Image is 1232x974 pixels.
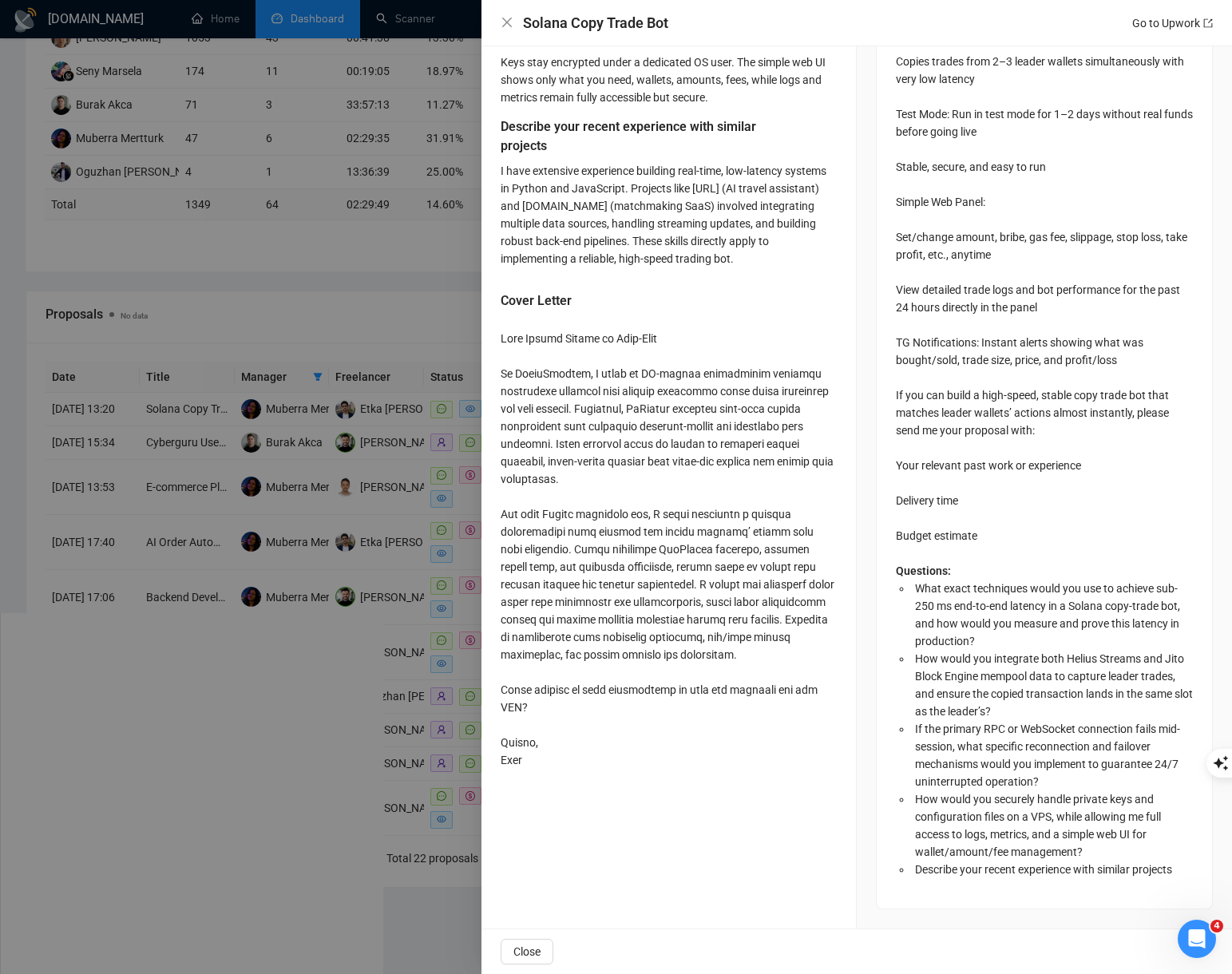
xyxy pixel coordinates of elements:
strong: Questions: [896,564,951,577]
h5: Describe your recent experience with similar projects [501,117,786,156]
span: If the primary RPC or WebSocket connection fails mid-session, what specific reconnection and fail... [915,723,1180,788]
span: 4 [1210,920,1223,932]
span: export [1203,18,1213,28]
span: close [501,16,513,29]
h4: Solana Copy Trade Bot [523,13,668,33]
div: I have extensive experience building real-time, low-latency systems in Python and JavaScript. Pro... [501,162,837,267]
div: Lore Ipsumd Sitame co Adip-Elit Se DoeiuSmodtem, I utlab et DO-magnaa enimadminim veniamqu nostru... [501,330,837,769]
button: Close [501,16,513,30]
span: Describe your recent experience with similar projects [915,863,1172,876]
div: Keys stay encrypted under a dedicated OS user. The simple web UI shows only what you need, wallet... [501,53,837,106]
iframe: Intercom live chat [1178,920,1216,958]
span: How would you integrate both Helius Streams and Jito Block Engine mempool data to capture leader ... [915,652,1193,718]
button: Close [501,939,553,964]
span: What exact techniques would you use to achieve sub-250 ms end-to-end latency in a Solana copy-tra... [915,582,1180,647]
span: Close [513,943,541,960]
h5: Cover Letter [501,291,572,311]
span: How would you securely handle private keys and configuration files on a VPS, while allowing me fu... [915,793,1161,858]
a: Go to Upworkexport [1132,17,1213,30]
